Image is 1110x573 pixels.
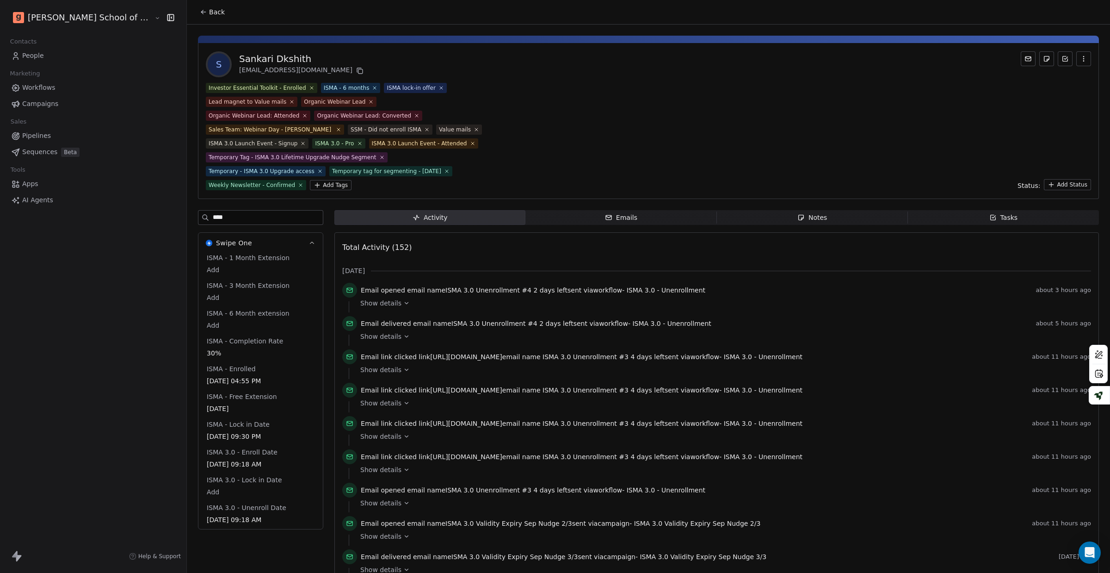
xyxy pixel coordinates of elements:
[360,532,1085,541] a: Show details
[361,419,802,428] span: link email name sent via workflow -
[205,475,284,485] span: ISMA 3.0 - Lock in Date
[207,376,314,386] span: [DATE] 04:55 PM
[1059,553,1091,561] span: [DATE]
[317,112,411,120] div: Organic Webinar Lead: Converted
[207,321,314,330] span: Add
[207,460,314,469] span: [DATE] 09:18 AM
[627,486,705,494] span: ISMA 3.0 - Unenrollment
[239,65,365,76] div: [EMAIL_ADDRESS][DOMAIN_NAME]
[360,332,1085,341] a: Show details
[216,238,252,248] span: Swipe One
[207,404,314,413] span: [DATE]
[205,503,288,512] span: ISMA 3.0 - Unenroll Date
[207,432,314,441] span: [DATE] 09:30 PM
[6,35,41,49] span: Contacts
[360,498,1085,508] a: Show details
[451,553,578,561] span: ISMA 3.0 Validity Expiry Sep Nudge 3/3
[445,486,567,494] span: ISMA 3.0 Unenrollment #3 4 days left
[205,364,258,374] span: ISMA - Enrolled
[22,147,57,157] span: Sequences
[209,98,286,106] div: Lead magnet to Value mails
[208,53,230,75] span: S
[543,386,665,394] span: ISMA 3.0 Unenrollment #3 4 days left
[205,420,271,429] span: ISMA - Lock in Date
[360,365,401,374] span: Show details
[207,349,314,358] span: 30%
[351,125,421,134] div: SSM - Did not enroll ISMA
[209,112,299,120] div: Organic Webinar Lead: Attended
[22,179,38,189] span: Apps
[1032,353,1091,361] span: about 11 hours ago
[205,392,279,401] span: ISMA - Free Extension
[361,486,405,494] span: Email opened
[342,266,365,275] span: [DATE]
[543,420,665,427] span: ISMA 3.0 Unenrollment #3 4 days left
[360,299,401,308] span: Show details
[205,281,291,290] span: ISMA - 3 Month Extension
[22,83,55,93] span: Workflows
[632,320,711,327] span: ISMA 3.0 - Unenrollment
[239,52,365,65] div: Sankari Dkshith
[361,552,766,561] span: email name sent via campaign -
[430,353,502,361] span: [URL][DOMAIN_NAME]
[445,286,567,294] span: ISMA 3.0 Unenrollment #4 2 days left
[372,139,467,148] div: ISMA 3.0 Launch Event - Attended
[360,432,401,441] span: Show details
[1032,420,1091,427] span: about 11 hours ago
[315,139,354,148] div: ISMA 3.0 - Pro
[724,386,802,394] span: ISMA 3.0 - Unenrollment
[304,98,365,106] div: Organic Webinar Lead
[543,353,665,361] span: ISMA 3.0 Unenrollment #3 4 days left
[7,80,179,95] a: Workflows
[209,153,376,162] div: Temporary Tag - ISMA 3.0 Lifetime Upgrade Nudge Segment
[310,180,351,190] button: Add Tags
[360,365,1085,374] a: Show details
[724,453,802,461] span: ISMA 3.0 - Unenrollment
[360,432,1085,441] a: Show details
[360,498,401,508] span: Show details
[194,4,230,20] button: Back
[361,319,711,328] span: email name sent via workflow -
[207,293,314,302] span: Add
[361,353,417,361] span: Email link clicked
[13,12,24,23] img: Goela%20School%20Logos%20(4).png
[361,386,802,395] span: link email name sent via workflow -
[205,253,291,262] span: ISMA - 1 Month Extension
[797,213,827,223] div: Notes
[605,213,637,223] div: Emails
[430,453,502,461] span: [URL][DOMAIN_NAME]
[7,144,179,160] a: SequencesBeta
[22,131,51,141] span: Pipelines
[209,84,306,92] div: Investor Essential Toolkit - Enrolled
[361,286,405,294] span: Email opened
[209,125,333,134] div: Sales Team: Webinar Day - [PERSON_NAME] ​
[22,51,44,61] span: People
[445,520,572,527] span: ISMA 3.0 Validity Expiry Sep Nudge 2/3
[1036,320,1091,327] span: about 5 hours ago
[205,448,279,457] span: ISMA 3.0 - Enroll Date
[7,176,179,192] a: Apps
[332,167,441,175] div: Temporary tag for segmenting - [DATE]
[209,181,295,189] div: Weekly Newsletter - Confirmed
[1032,386,1091,394] span: about 11 hours ago
[7,96,179,112] a: Campaigns
[22,99,58,109] span: Campaigns
[360,399,1085,408] a: Show details
[342,243,412,252] span: Total Activity (152)
[430,420,502,427] span: [URL][DOMAIN_NAME]
[360,332,401,341] span: Show details
[724,420,802,427] span: ISMA 3.0 - Unenrollment
[361,520,405,527] span: Email opened
[209,167,314,175] div: Temporary - ISMA 3.0 Upgrade access
[209,139,297,148] div: ISMA 3.0 Launch Event - Signup
[28,12,152,24] span: [PERSON_NAME] School of Finance LLP
[138,553,181,560] span: Help & Support
[1032,486,1091,494] span: about 11 hours ago
[6,67,44,81] span: Marketing
[361,286,705,295] span: email name sent via workflow -
[1032,453,1091,461] span: about 11 hours ago
[627,286,705,294] span: ISMA 3.0 - Unenrollment
[207,487,314,497] span: Add
[360,465,1085,474] a: Show details
[361,453,417,461] span: Email link clicked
